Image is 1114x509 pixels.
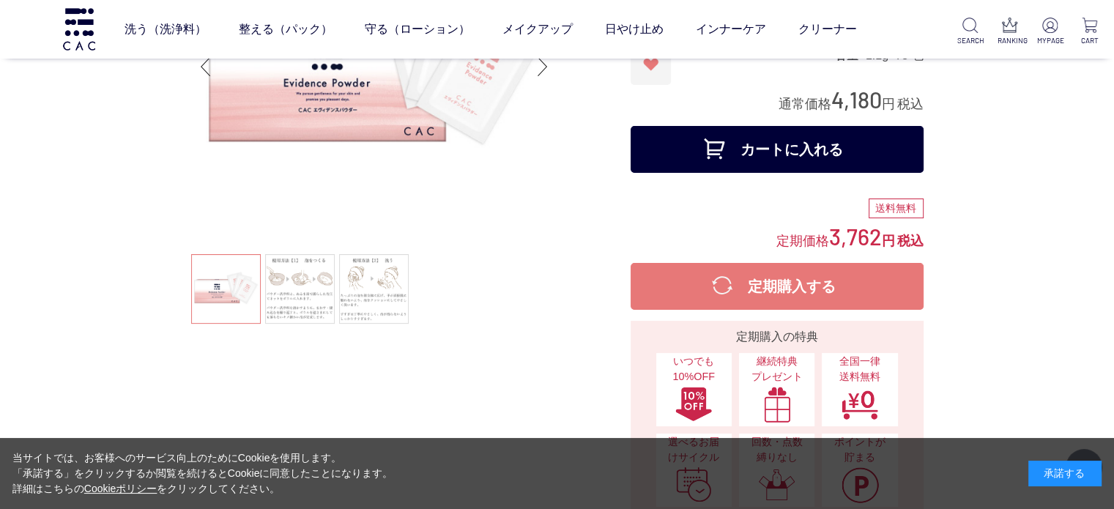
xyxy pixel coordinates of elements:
[841,386,879,423] img: 全国一律送料無料
[502,9,573,50] a: メイクアップ
[829,434,890,466] span: ポイントが貯まる
[897,97,924,111] span: 税込
[1077,18,1102,46] a: CART
[664,354,724,385] span: いつでも10%OFF
[829,354,890,385] span: 全国一律 送料無料
[631,263,924,310] button: 定期購入する
[746,354,807,385] span: 継続特典 プレゼント
[869,198,924,219] div: 送料無料
[998,18,1023,46] a: RANKING
[61,8,97,50] img: logo
[746,434,807,466] span: 回数・点数縛りなし
[636,328,918,346] div: 定期購入の特典
[84,483,157,494] a: Cookieポリシー
[239,9,333,50] a: 整える（パック）
[675,386,713,423] img: いつでも10%OFF
[365,9,470,50] a: 守る（ローション）
[696,9,766,50] a: インナーケア
[1037,35,1063,46] p: MYPAGE
[776,232,829,248] span: 定期価格
[758,386,796,423] img: 継続特典プレゼント
[957,18,983,46] a: SEARCH
[798,9,857,50] a: クリーナー
[125,9,207,50] a: 洗う（洗浄料）
[779,97,831,111] span: 通常価格
[664,434,724,466] span: 選べるお届けサイクル
[829,223,882,250] span: 3,762
[998,35,1023,46] p: RANKING
[605,9,664,50] a: 日やけ止め
[631,126,924,173] button: カートに入れる
[1028,461,1102,486] div: 承諾する
[882,97,895,111] span: 円
[957,35,983,46] p: SEARCH
[1037,18,1063,46] a: MYPAGE
[1077,35,1102,46] p: CART
[831,86,882,113] span: 4,180
[12,450,393,497] div: 当サイトでは、お客様へのサービス向上のためにCookieを使用します。 「承諾する」をクリックするか閲覧を続けるとCookieに同意したことになります。 詳細はこちらの をクリックしてください。
[897,234,924,248] span: 税込
[882,234,895,248] span: 円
